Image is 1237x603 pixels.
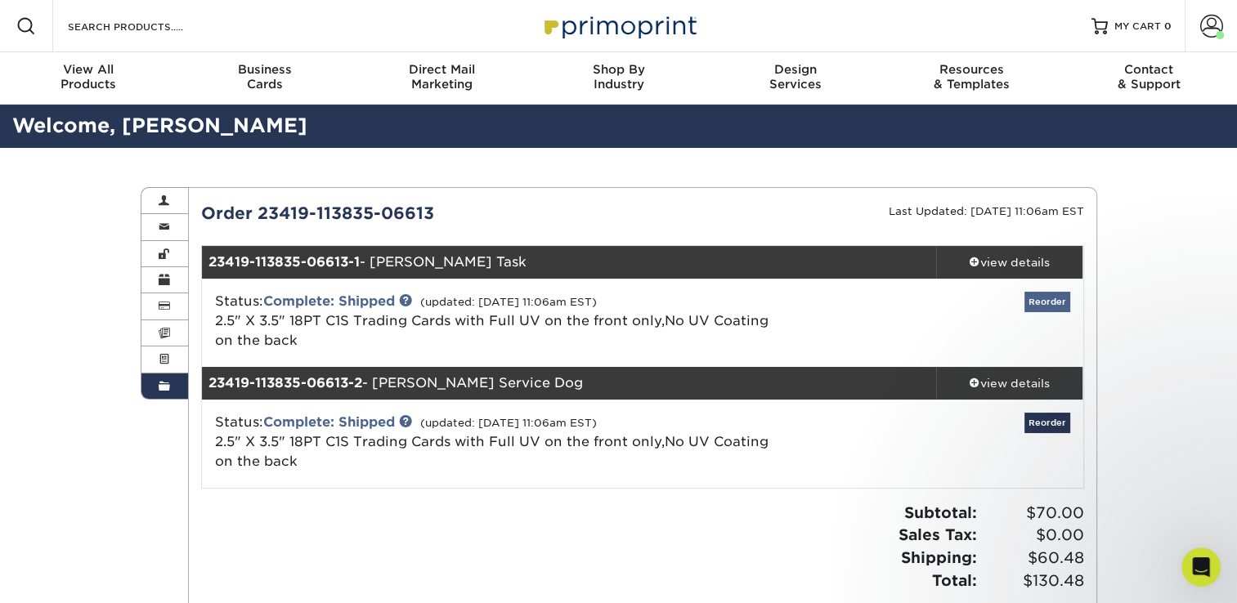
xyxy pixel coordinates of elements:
[537,8,701,43] img: Primoprint
[208,254,360,270] strong: 23419-113835-06613-1
[1114,20,1161,33] span: MY CART
[353,62,530,77] span: Direct Mail
[530,62,706,92] div: Industry
[707,62,884,92] div: Services
[899,525,977,543] strong: Sales Tax:
[1164,20,1172,32] span: 0
[1024,413,1070,433] a: Reorder
[1181,547,1221,587] iframe: Intercom live chat
[982,569,1084,592] span: $130.48
[202,246,936,279] div: - [PERSON_NAME] Task
[177,62,353,92] div: Cards
[889,205,1084,217] small: Last Updated: [DATE] 11:06am EST
[932,571,977,589] strong: Total:
[353,62,530,92] div: Marketing
[936,367,1083,400] a: view details
[189,201,643,226] div: Order 23419-113835-06613
[420,417,597,429] small: (updated: [DATE] 11:06am EST)
[203,413,789,471] div: Status:
[353,52,530,105] a: Direct MailMarketing
[936,246,1083,279] a: view details
[1024,292,1070,312] a: Reorder
[982,502,1084,525] span: $70.00
[904,503,977,521] strong: Subtotal:
[215,434,769,469] a: 2.5" X 3.5" 18PT C1S Trading Cards with Full UV on the front only,No UV Coating on the back
[177,62,353,77] span: Business
[982,524,1084,547] span: $0.00
[203,292,789,351] div: Status:
[884,62,1060,92] div: & Templates
[263,414,395,430] a: Complete: Shipped
[215,313,769,348] a: 2.5" X 3.5" 18PT C1S Trading Cards with Full UV on the front only,No UV Coating on the back
[1060,62,1237,92] div: & Support
[982,547,1084,569] span: $60.48
[420,296,597,308] small: (updated: [DATE] 11:06am EST)
[884,62,1060,77] span: Resources
[66,16,226,36] input: SEARCH PRODUCTS.....
[202,367,936,400] div: - [PERSON_NAME] Service Dog
[1060,62,1237,77] span: Contact
[530,52,706,105] a: Shop ByIndustry
[263,293,395,309] a: Complete: Shipped
[936,254,1083,270] div: view details
[707,62,884,77] span: Design
[177,52,353,105] a: BusinessCards
[884,52,1060,105] a: Resources& Templates
[936,375,1083,391] div: view details
[530,62,706,77] span: Shop By
[707,52,884,105] a: DesignServices
[1060,52,1237,105] a: Contact& Support
[208,375,362,391] strong: 23419-113835-06613-2
[901,548,977,566] strong: Shipping:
